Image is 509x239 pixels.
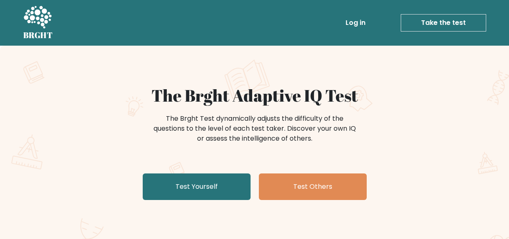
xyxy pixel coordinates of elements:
a: Test Yourself [143,173,251,200]
a: BRGHT [23,3,53,42]
a: Take the test [401,14,486,32]
h5: BRGHT [23,30,53,40]
h1: The Brght Adaptive IQ Test [52,85,457,105]
a: Test Others [259,173,367,200]
a: Log in [342,15,369,31]
div: The Brght Test dynamically adjusts the difficulty of the questions to the level of each test take... [151,114,358,144]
